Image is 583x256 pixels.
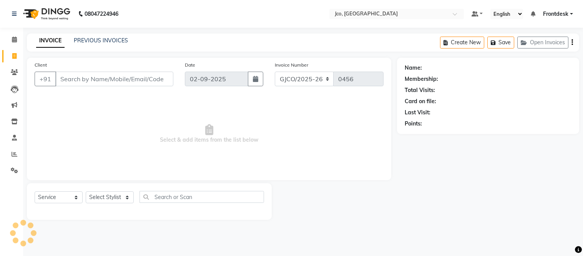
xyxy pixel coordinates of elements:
div: Points: [405,120,422,128]
button: +91 [35,72,56,86]
button: Open Invoices [517,37,568,49]
button: Create New [440,37,484,49]
span: Frontdesk [543,10,568,18]
input: Search or Scan [140,191,264,203]
button: Save [487,37,514,49]
div: Last Visit: [405,109,430,117]
b: 08047224946 [85,3,118,25]
input: Search by Name/Mobile/Email/Code [55,72,173,86]
a: INVOICE [36,34,65,48]
div: Name: [405,64,422,72]
div: Card on file: [405,97,436,105]
img: logo [20,3,72,25]
label: Invoice Number [275,62,308,69]
label: Date [185,62,195,69]
a: PREVIOUS INVOICES [74,37,128,44]
span: Select & add items from the list below [35,95,384,172]
div: Total Visits: [405,86,435,94]
label: Client [35,62,47,69]
div: Membership: [405,75,438,83]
